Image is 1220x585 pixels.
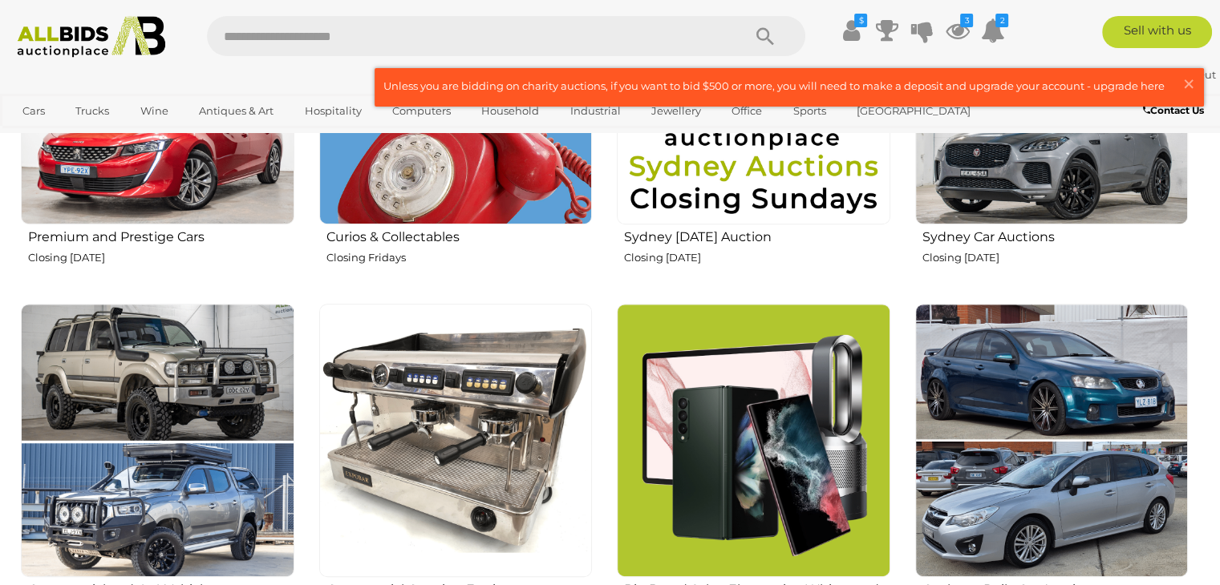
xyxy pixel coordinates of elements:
b: Contact Us [1143,104,1204,116]
a: Industrial [560,98,631,124]
a: Antiques & Art [188,98,284,124]
a: Office [721,98,772,124]
img: Big Brand Sale - Electronics, Whitegoods and More [617,304,890,577]
a: Trucks [65,98,120,124]
a: Hospitality [294,98,372,124]
a: Cars [12,98,55,124]
a: Wine [130,98,179,124]
img: Commercial and 4x4 Vehicles [21,304,294,577]
p: Closing [DATE] [922,248,1189,267]
a: Sell with us [1102,16,1212,48]
a: $ [839,16,863,45]
p: Closing [DATE] [624,248,890,267]
i: 2 [995,14,1008,27]
p: Closing [DATE] [28,248,294,267]
a: Household [471,98,549,124]
a: Sports [783,98,837,124]
img: Commercial Catering Equipment [319,304,593,577]
h2: Sydney [DATE] Auction [624,226,890,244]
h2: Sydney Car Auctions [922,226,1189,244]
i: 3 [960,14,973,27]
span: × [1181,68,1196,99]
img: Allbids.com.au [9,16,174,58]
a: Jewellery [641,98,711,124]
i: $ [854,14,867,27]
a: [GEOGRAPHIC_DATA] [846,98,981,124]
a: 2 [980,16,1004,45]
a: Computers [382,98,461,124]
button: Search [725,16,805,56]
a: 3 [945,16,969,45]
img: Canberra Daily Car Auctions [915,304,1189,577]
h2: Curios & Collectables [326,226,593,244]
h2: Premium and Prestige Cars [28,226,294,244]
a: Contact Us [1143,102,1208,119]
p: Closing Fridays [326,248,593,267]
